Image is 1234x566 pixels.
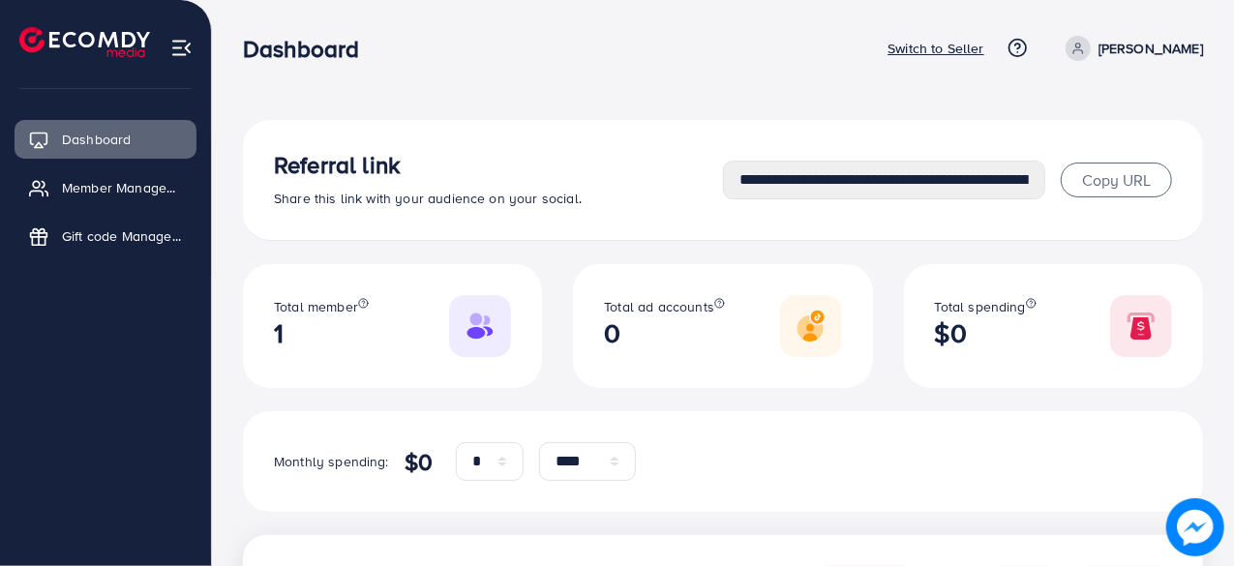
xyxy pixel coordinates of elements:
[405,448,433,476] h4: $0
[274,189,582,208] span: Share this link with your audience on your social.
[1082,169,1151,191] span: Copy URL
[15,120,196,159] a: Dashboard
[274,317,369,349] h2: 1
[19,27,150,57] img: logo
[604,317,725,349] h2: 0
[62,226,182,246] span: Gift code Management
[1166,498,1224,556] img: image
[1058,36,1203,61] a: [PERSON_NAME]
[935,317,1037,349] h2: $0
[1061,163,1172,197] button: Copy URL
[274,151,723,179] h3: Referral link
[62,130,131,149] span: Dashboard
[1099,37,1203,60] p: [PERSON_NAME]
[1110,295,1172,357] img: Responsive image
[780,295,842,357] img: Responsive image
[15,217,196,255] a: Gift code Management
[604,297,714,316] span: Total ad accounts
[449,295,511,357] img: Responsive image
[935,297,1026,316] span: Total spending
[274,450,389,473] p: Monthly spending:
[274,297,358,316] span: Total member
[62,178,182,197] span: Member Management
[243,35,375,63] h3: Dashboard
[15,168,196,207] a: Member Management
[170,37,193,59] img: menu
[888,37,984,60] p: Switch to Seller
